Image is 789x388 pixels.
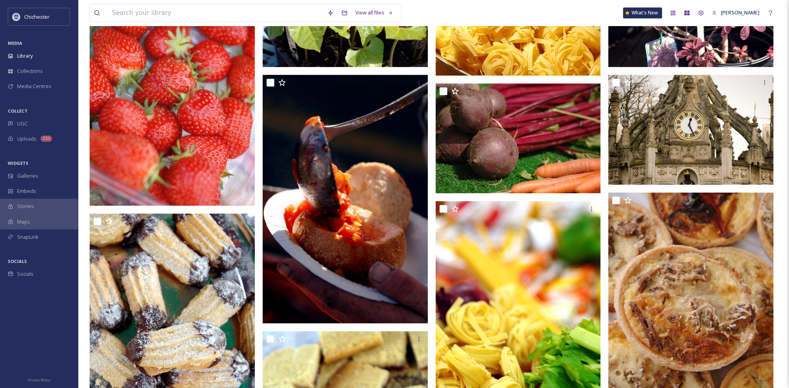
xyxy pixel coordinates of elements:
span: Stories [17,203,34,210]
span: Embeds [17,187,36,195]
div: 231 [41,136,52,142]
span: Collections [17,67,43,75]
span: SOCIALS [8,258,27,264]
span: Media Centres [17,83,51,90]
span: MEDIA [8,40,22,46]
a: What's New [623,7,662,18]
img: marketB102.JPG [436,83,601,193]
span: [PERSON_NAME] [721,9,759,16]
span: Chichester [24,13,49,20]
a: View all files [351,5,397,20]
span: Maps [17,218,30,226]
span: SnapLink [17,233,39,241]
img: market028.JPG [263,74,428,323]
span: Privacy Policy [28,377,50,383]
span: Library [17,52,33,60]
a: Privacy Policy [28,375,50,384]
span: Galleries [17,172,38,180]
a: [PERSON_NAME] [708,5,763,20]
span: Uploads [17,135,37,143]
span: UGC [17,120,28,127]
span: Socials [17,270,34,278]
input: Search your library [108,4,323,21]
img: Logo_of_Chichester_District_Council.png [12,13,20,21]
span: WIDGETS [8,160,28,166]
img: 060163_CDC_508.jpg [608,74,773,184]
span: COLLECT [8,108,28,114]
